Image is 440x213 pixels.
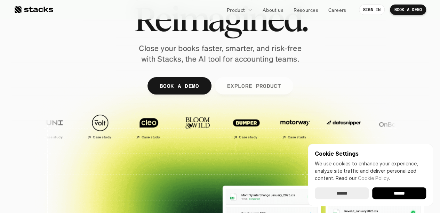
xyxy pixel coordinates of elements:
[324,3,351,16] a: Careers
[272,110,317,142] a: Case study
[394,7,422,12] p: BOOK A DEMO
[227,6,245,14] p: Product
[289,3,322,16] a: Resources
[359,5,385,15] a: SIGN IN
[227,81,281,91] p: EXPLORE PRODUCT
[263,6,283,14] p: About us
[390,5,426,15] a: BOOK A DEMO
[215,77,293,95] a: EXPLORE PRODUCT
[287,135,306,139] h2: Case study
[159,81,199,91] p: BOOK A DEMO
[315,151,426,156] p: Cookie Settings
[133,3,307,35] span: Reimagined.
[363,7,381,12] p: SIGN IN
[315,160,426,182] p: We use cookies to enhance your experience, analyze site traffic and deliver personalized content.
[336,175,390,181] span: Read our .
[77,110,122,142] a: Case study
[239,135,257,139] h2: Case study
[358,175,389,181] a: Cookie Policy
[29,110,74,142] a: Case study
[82,161,113,166] a: Privacy Policy
[294,6,318,14] p: Resources
[258,3,288,16] a: About us
[126,110,171,142] a: Case study
[44,135,62,139] h2: Case study
[223,110,269,142] a: Case study
[133,43,307,65] p: Close your books faster, smarter, and risk-free with Stacks, the AI tool for accounting teams.
[328,6,346,14] p: Careers
[147,77,211,95] a: BOOK A DEMO
[141,135,160,139] h2: Case study
[93,135,111,139] h2: Case study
